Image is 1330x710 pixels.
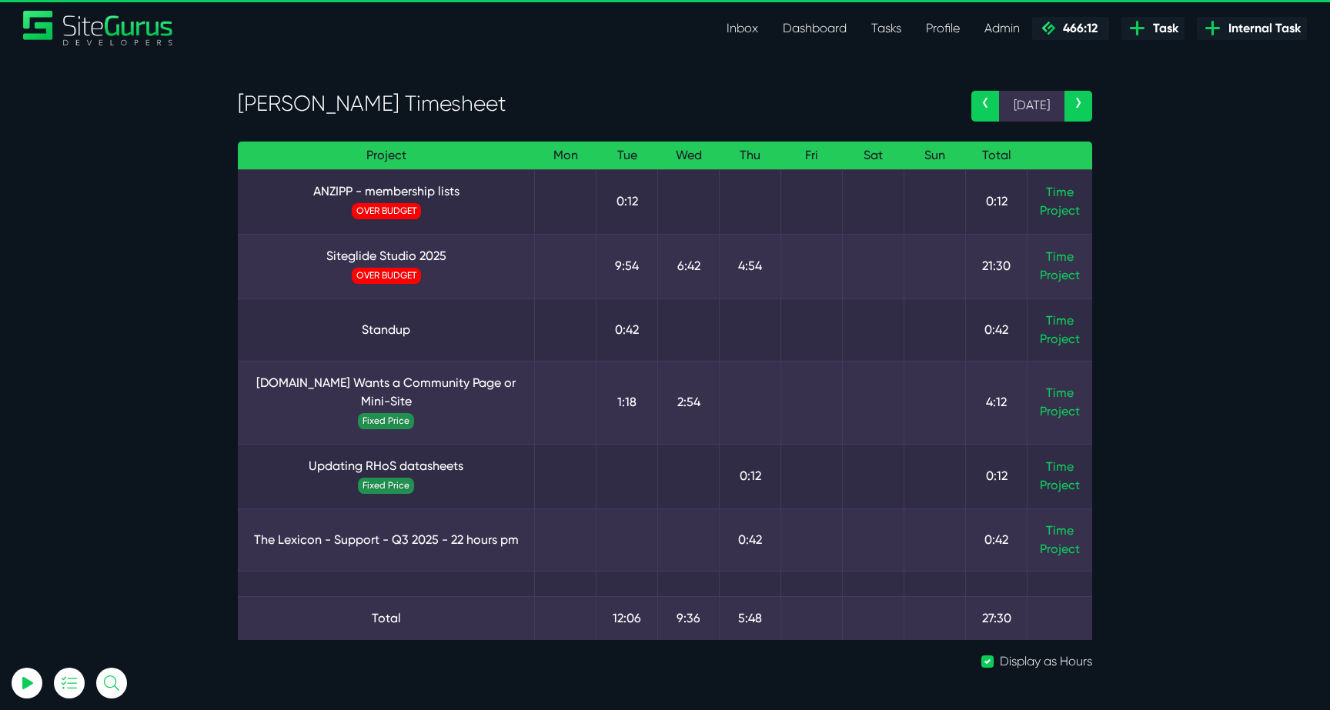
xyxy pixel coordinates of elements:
[720,596,781,640] td: 5:48
[1040,476,1080,495] a: Project
[966,169,1028,234] td: 0:12
[971,91,999,122] a: ‹
[658,596,720,640] td: 9:36
[999,91,1064,122] span: [DATE]
[1046,185,1074,199] a: Time
[720,444,781,508] td: 0:12
[781,142,843,170] th: Fri
[1040,202,1080,220] a: Project
[1040,266,1080,285] a: Project
[596,298,658,361] td: 0:42
[1147,19,1178,38] span: Task
[1000,652,1092,671] label: Display as Hours
[596,142,658,170] th: Tue
[1121,17,1185,40] a: Task
[250,182,522,201] a: ANZIPP - membership lists
[358,413,414,429] span: Fixed Price
[1040,330,1080,348] a: Project
[352,203,421,219] span: OVER BUDGET
[250,531,522,549] a: The Lexicon - Support - Q3 2025 - 22 hours pm
[23,11,174,45] a: SiteGurus
[720,142,781,170] th: Thu
[1032,17,1109,40] a: 466:12
[966,298,1028,361] td: 0:42
[1046,313,1074,328] a: Time
[535,142,596,170] th: Mon
[1197,17,1307,40] a: Internal Task
[250,247,522,265] a: Siteglide Studio 2025
[1046,249,1074,264] a: Time
[904,142,966,170] th: Sun
[596,361,658,444] td: 1:18
[1040,540,1080,558] a: Project
[250,457,522,475] a: Updating RHoS datasheets
[770,13,859,44] a: Dashboard
[238,596,535,640] td: Total
[914,13,972,44] a: Profile
[720,508,781,571] td: 0:42
[23,11,174,45] img: Sitegurus Logo
[972,13,1032,44] a: Admin
[658,142,720,170] th: Wed
[1222,19,1301,38] span: Internal Task
[714,13,770,44] a: Inbox
[1046,523,1074,538] a: Time
[843,142,904,170] th: Sat
[1046,459,1074,474] a: Time
[1064,91,1092,122] a: ›
[1046,385,1074,400] a: Time
[238,142,535,170] th: Project
[966,361,1028,444] td: 4:12
[238,91,948,117] h3: [PERSON_NAME] Timesheet
[966,142,1028,170] th: Total
[352,268,421,284] span: OVER BUDGET
[250,321,522,339] a: Standup
[658,361,720,444] td: 2:54
[720,234,781,298] td: 4:54
[1057,21,1098,35] span: 466:12
[1040,402,1080,421] a: Project
[966,444,1028,508] td: 0:12
[966,596,1028,640] td: 27:30
[596,596,658,640] td: 12:06
[250,374,522,411] a: [DOMAIN_NAME] Wants a Community Page or Mini-Site
[966,508,1028,571] td: 0:42
[658,234,720,298] td: 6:42
[859,13,914,44] a: Tasks
[966,234,1028,298] td: 21:30
[358,478,414,494] span: Fixed Price
[596,169,658,234] td: 0:12
[596,234,658,298] td: 9:54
